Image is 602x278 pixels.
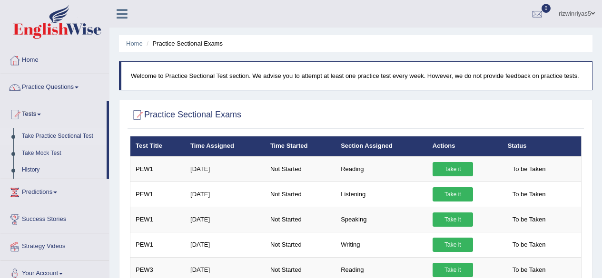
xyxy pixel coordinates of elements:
a: Success Stories [0,206,109,230]
td: [DATE] [185,182,265,207]
h2: Practice Sectional Exams [130,108,241,122]
td: Not Started [265,232,336,257]
td: PEW1 [130,232,186,257]
td: [DATE] [185,207,265,232]
td: Speaking [336,207,427,232]
td: Listening [336,182,427,207]
span: To be Taken [508,212,551,227]
td: Not Started [265,207,336,232]
a: Take it [433,238,473,252]
a: Predictions [0,179,109,203]
a: Take it [433,212,473,227]
a: Take it [433,263,473,277]
a: Take it [433,162,473,176]
td: PEW1 [130,182,186,207]
td: Not Started [265,182,336,207]
td: PEW1 [130,207,186,232]
td: PEW1 [130,156,186,182]
th: Time Assigned [185,136,265,156]
th: Test Title [130,136,186,156]
span: To be Taken [508,238,551,252]
th: Status [503,136,582,156]
th: Time Started [265,136,336,156]
a: Tests [0,101,107,125]
td: Writing [336,232,427,257]
a: History [18,162,107,179]
a: Take Mock Test [18,145,107,162]
a: Strategy Videos [0,233,109,257]
td: Reading [336,156,427,182]
span: To be Taken [508,162,551,176]
span: To be Taken [508,263,551,277]
td: Not Started [265,156,336,182]
a: Take it [433,187,473,201]
a: Home [0,47,109,71]
p: Welcome to Practice Sectional Test section. We advise you to attempt at least one practice test e... [131,71,582,80]
td: [DATE] [185,232,265,257]
li: Practice Sectional Exams [144,39,223,48]
a: Take Practice Sectional Test [18,128,107,145]
span: 0 [542,4,551,13]
th: Section Assigned [336,136,427,156]
a: Home [126,40,143,47]
span: To be Taken [508,187,551,201]
th: Actions [427,136,503,156]
td: [DATE] [185,156,265,182]
a: Practice Questions [0,74,109,98]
